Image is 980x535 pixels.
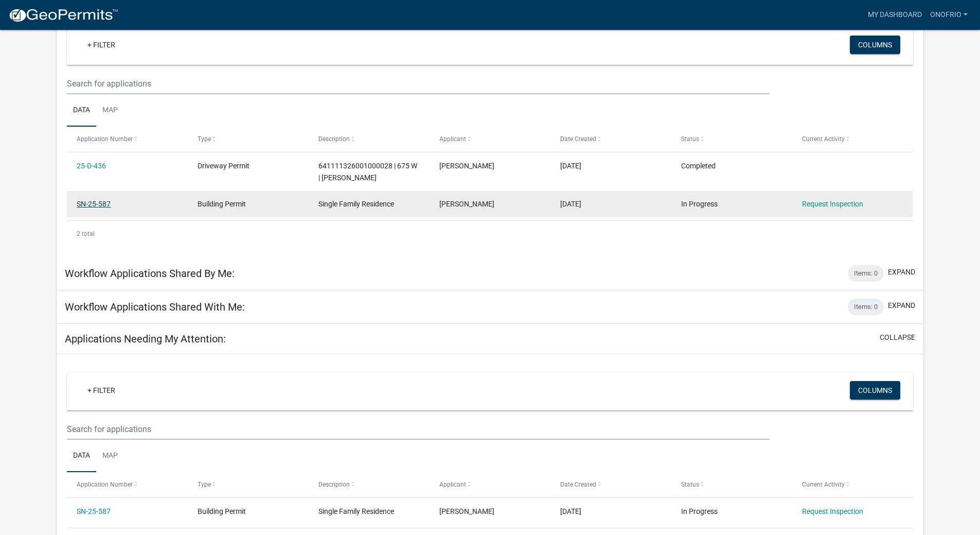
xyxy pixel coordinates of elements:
[309,472,430,497] datatable-header-cell: Description
[848,265,884,282] div: Items: 0
[792,127,913,151] datatable-header-cell: Current Activity
[926,5,972,25] a: onofrio
[850,381,900,400] button: Columns
[439,162,494,170] span: Dominic Olivadoti
[67,472,188,497] datatable-header-cell: Application Number
[681,507,718,515] span: In Progress
[57,9,923,257] div: collapse
[198,135,211,143] span: Type
[560,162,581,170] span: 02/19/2025
[67,127,188,151] datatable-header-cell: Application Number
[560,507,581,515] span: 06/17/2024
[439,200,494,208] span: Dominic Olivadoti
[318,200,394,208] span: Single Family Residence
[77,200,111,208] a: SN-25-587
[560,135,596,143] span: Date Created
[888,267,915,278] button: expand
[439,507,494,515] span: Dominic Olivadoti
[681,481,699,488] span: Status
[188,127,309,151] datatable-header-cell: Type
[79,381,123,400] a: + Filter
[65,333,226,345] h5: Applications Needing My Attention:
[67,221,913,247] div: 2 total
[318,162,417,182] span: 641111326001000028 | 675 W | Olivadoti Dominic
[850,36,900,54] button: Columns
[65,301,245,313] h5: Workflow Applications Shared With Me:
[65,267,235,280] h5: Workflow Applications Shared By Me:
[671,472,792,497] datatable-header-cell: Status
[802,507,863,515] a: Request Inspection
[430,127,550,151] datatable-header-cell: Applicant
[792,472,913,497] datatable-header-cell: Current Activity
[681,162,716,170] span: Completed
[681,200,718,208] span: In Progress
[681,135,699,143] span: Status
[671,127,792,151] datatable-header-cell: Status
[67,94,96,127] a: Data
[198,200,246,208] span: Building Permit
[309,127,430,151] datatable-header-cell: Description
[188,472,309,497] datatable-header-cell: Type
[77,481,133,488] span: Application Number
[96,440,124,473] a: Map
[802,481,845,488] span: Current Activity
[198,162,250,170] span: Driveway Permit
[198,481,211,488] span: Type
[888,300,915,311] button: expand
[318,507,394,515] span: Single Family Residence
[802,200,863,208] a: Request Inspection
[439,481,466,488] span: Applicant
[77,507,111,515] a: SN-25-587
[802,135,845,143] span: Current Activity
[864,5,926,25] a: My Dashboard
[550,472,671,497] datatable-header-cell: Date Created
[198,507,246,515] span: Building Permit
[848,299,884,315] div: Items: 0
[318,481,350,488] span: Description
[880,332,915,343] button: collapse
[550,127,671,151] datatable-header-cell: Date Created
[560,200,581,208] span: 06/17/2024
[67,419,769,440] input: Search for applications
[67,73,769,94] input: Search for applications
[67,440,96,473] a: Data
[439,135,466,143] span: Applicant
[560,481,596,488] span: Date Created
[430,472,550,497] datatable-header-cell: Applicant
[77,162,106,170] a: 25-D-436
[77,135,133,143] span: Application Number
[96,94,124,127] a: Map
[79,36,123,54] a: + Filter
[318,135,350,143] span: Description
